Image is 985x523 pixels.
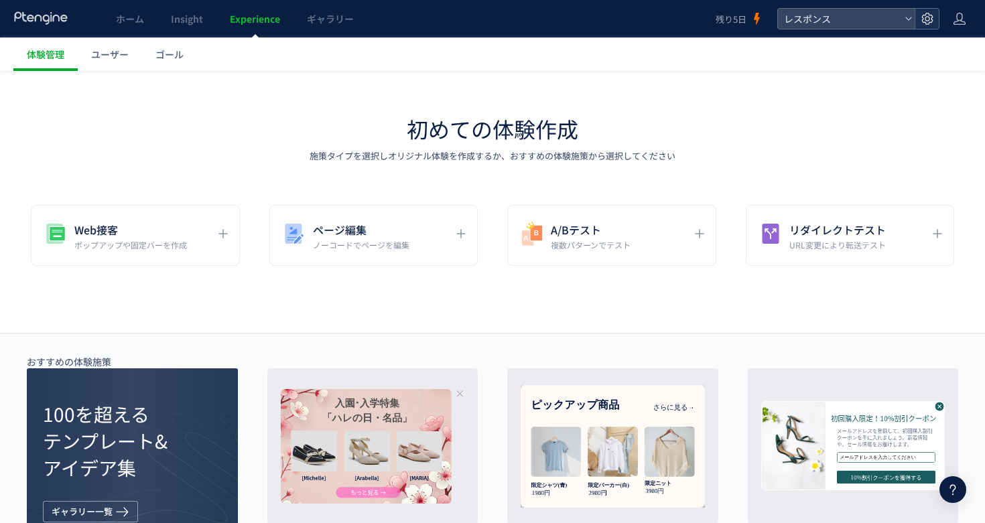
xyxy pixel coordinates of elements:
[780,9,899,29] span: レスポンス
[43,501,138,522] button: ギャラリー一覧
[116,12,144,25] span: ホーム
[27,355,111,368] p: おすすめの体験施策
[716,13,746,25] span: 残り5日
[230,12,280,25] span: Experience
[551,220,631,239] h5: A/Bテスト
[74,239,187,250] p: ポップアップや固定バーを作成
[91,48,129,61] span: ユーザー
[307,12,354,25] span: ギャラリー
[27,48,64,61] span: 体験管理
[171,12,203,25] span: Insight
[551,239,631,250] p: 複数パターンでテスト
[43,400,177,481] h2: 100を超える テンプレート& アイデア集
[789,220,886,239] h5: リダイレクトテスト
[74,220,187,239] h5: Web接客
[313,220,409,239] h5: ページ編集
[310,150,675,163] p: 施策タイプを選択しオリジナル体験を作成するか、おすすめの体験施策から選択してください
[313,239,409,250] p: ノーコードでページを編集
[789,239,886,250] p: URL変更により転送テスト
[52,501,113,522] span: ギャラリー一覧
[407,114,578,145] h1: 初めての体験作成
[155,48,184,61] span: ゴール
